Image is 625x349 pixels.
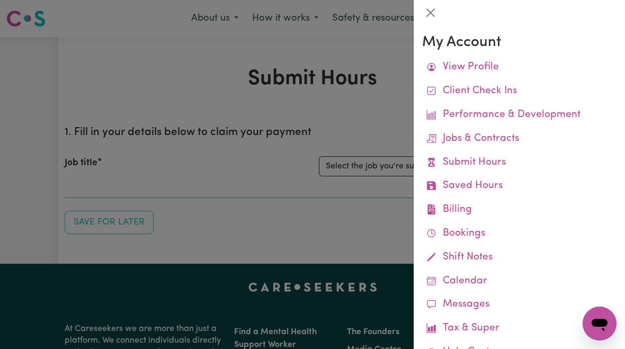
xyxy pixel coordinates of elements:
[422,317,617,341] a: Tax & Super
[422,127,617,151] a: Jobs & Contracts
[422,34,617,51] h3: My Account
[422,4,439,21] button: Close
[422,293,617,317] a: Messages
[583,307,617,341] iframe: Button to launch messaging window
[422,222,617,246] a: Bookings
[422,246,617,270] a: Shift Notes
[422,174,617,198] a: Saved Hours
[422,151,617,175] a: Submit Hours
[422,56,617,79] a: View Profile
[422,270,617,293] a: Calendar
[422,79,617,103] a: Client Check Ins
[422,103,617,127] a: Performance & Development
[422,198,617,222] a: Billing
